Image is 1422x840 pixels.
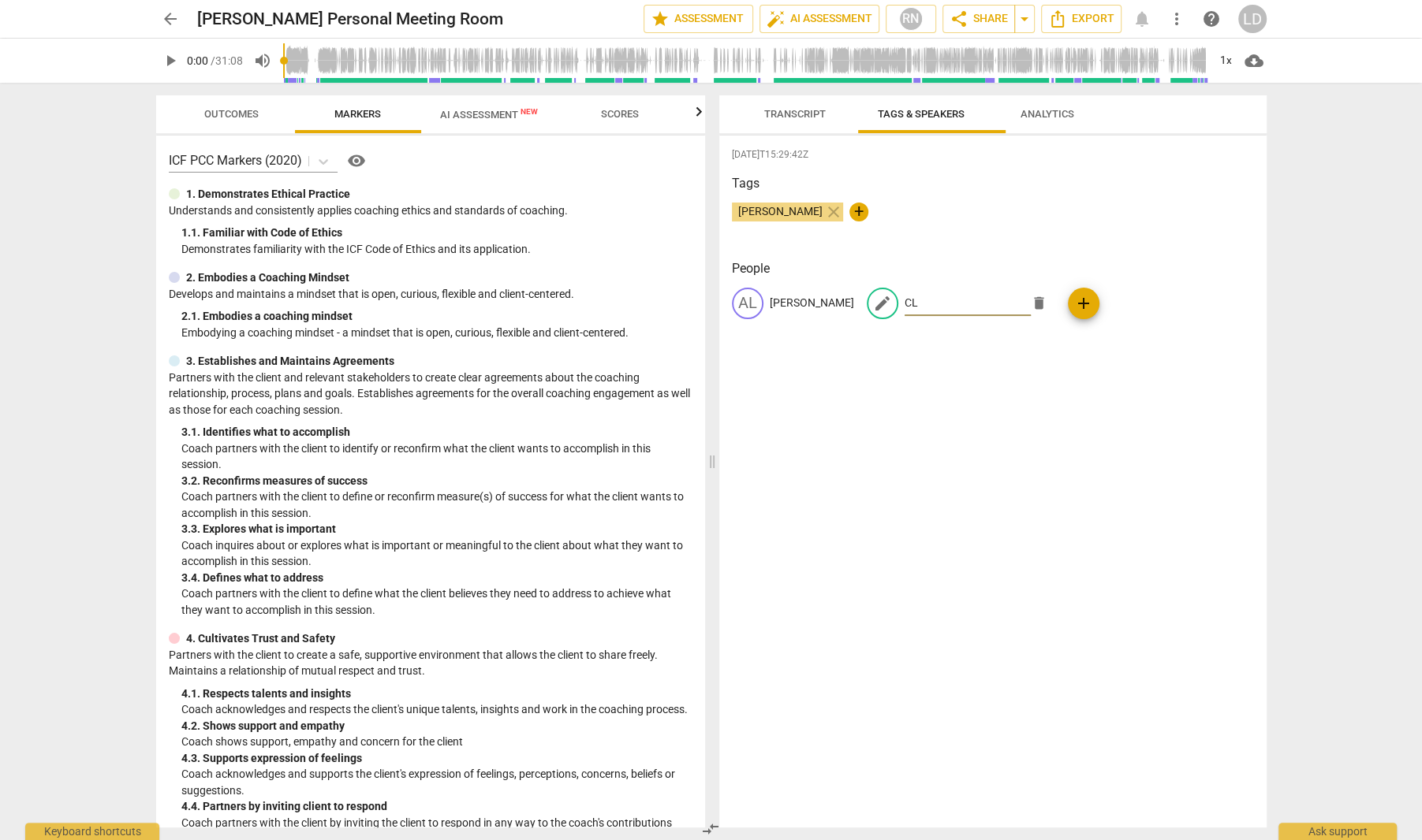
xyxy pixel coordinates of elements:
[169,151,302,169] p: ICF PCC Markers (2020)
[1074,294,1093,313] span: add
[651,9,670,28] span: star
[169,370,692,418] p: Partners with the client and relevant stakeholders to create clear agreements about the coaching ...
[601,108,639,120] span: Scores
[1278,823,1397,840] div: Ask support
[181,686,692,702] div: 4. 1. Respects talents and insights
[899,7,923,31] div: RN
[344,148,369,173] button: Help
[211,54,243,67] span: / 31:08
[824,203,843,221] span: close
[950,9,969,28] span: share
[764,108,826,120] span: Transcript
[440,109,538,121] span: AI Assessment
[1202,9,1221,28] span: help
[644,5,753,33] button: Assessment
[1211,48,1241,73] div: 1x
[181,570,692,586] div: 3. 4. Defines what to address
[1014,5,1035,33] button: Sharing summary
[334,108,381,120] span: Markers
[732,148,1254,162] span: [DATE]T15:29:42Z
[181,440,692,473] p: Coach partners with the client to identify or reconfirm what the client wants to accomplish in th...
[338,148,369,173] a: Help
[701,820,720,838] span: compare_arrows
[181,521,692,537] div: 3. 3. Explores what is important
[169,647,692,679] p: Partners with the client to create a safe, supportive environment that allows the client to share...
[181,585,692,618] p: Coach partners with the client to define what the client believes they need to address to achieve...
[186,353,394,370] p: 3. Establishes and Maintains Agreements
[1238,5,1267,33] button: LD
[347,151,366,170] span: visibility
[1031,295,1047,311] span: delete
[181,734,692,750] p: Coach shows support, empathy and concern for the client
[253,51,272,70] span: volume_up
[732,174,1254,193] h3: Tags
[181,798,692,815] div: 4. 4. Partners by inviting client to respond
[181,225,692,241] div: 1. 1. Familiar with Code of Ethics
[873,294,892,313] span: edit
[767,9,786,28] span: auto_fix_high
[181,701,692,718] p: Coach acknowledges and respects the client's unique talents, insights and work in the coaching pr...
[156,46,185,75] button: Play
[169,286,692,303] p: Develops and maintains a mindset that is open, curious, flexible and client-centered.
[186,630,335,647] p: 4. Cultivates Trust and Safety
[181,424,692,440] div: 3. 1. Identifies what to accomplish
[186,269,349,286] p: 2. Embodies a Coaching Mindset
[767,9,872,28] span: AI Assessment
[25,823,159,840] div: Keyboard shortcuts
[521,107,538,116] span: New
[181,308,692,325] div: 2. 1. Embodies a coaching mindset
[1197,5,1226,33] a: Help
[181,718,692,734] div: 4. 2. Shows support and empathy
[1041,5,1122,33] button: Export
[181,489,692,521] p: Coach partners with the client to define or reconfirm measure(s) of success for what the client w...
[197,9,503,29] h2: [PERSON_NAME] Personal Meeting Room
[181,750,692,767] div: 4. 3. Supports expression of feelings
[181,325,692,341] p: Embodying a coaching mindset - a mindset that is open, curious, flexible and client-centered.
[770,295,854,311] p: [PERSON_NAME]
[181,766,692,798] p: Coach acknowledges and supports the client's expression of feelings, perceptions, concerns, belie...
[181,473,692,489] div: 3. 2. Reconfirms measures of success
[732,288,763,319] div: AL
[186,186,350,203] p: 1. Demonstrates Ethical Practice
[187,54,208,67] span: 0:00
[760,5,879,33] button: AI Assessment
[732,259,1254,278] h3: People
[878,108,965,120] span: Tags & Speakers
[181,241,692,258] p: Demonstrates familiarity with the ICF Code of Ethics and its application.
[161,9,180,28] span: arrow_back
[732,205,829,217] span: [PERSON_NAME]
[248,46,277,75] button: Volume
[1015,9,1034,28] span: arrow_drop_down
[651,9,746,28] span: Assessment
[181,537,692,570] p: Coach inquires about or explores what is important or meaningful to the client about what they wa...
[1048,9,1114,28] span: Export
[950,9,1008,28] span: Share
[849,203,868,221] button: +
[204,108,259,120] span: Outcomes
[886,5,936,33] button: RN
[942,5,1015,33] button: Share
[1021,108,1074,120] span: Analytics
[1167,9,1186,28] span: more_vert
[161,51,180,70] span: play_arrow
[169,203,692,219] p: Understands and consistently applies coaching ethics and standards of coaching.
[1245,51,1263,70] span: cloud_download
[905,291,1031,316] input: Speaker Name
